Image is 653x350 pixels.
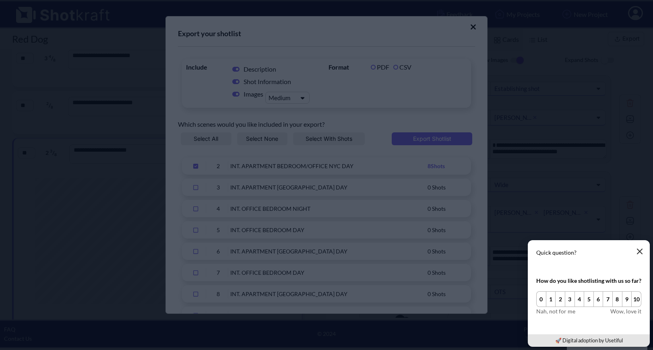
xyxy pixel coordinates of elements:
div: How do you like shotlisting with us so far? [536,276,641,285]
button: 10 [631,291,641,307]
button: 4 [574,291,585,307]
a: 🚀 Digital adoption by Usetiful [555,337,623,344]
button: 0 [536,291,546,307]
button: 5 [584,291,594,307]
span: Nah, not for me [536,307,575,315]
p: Quick question? [536,249,641,257]
button: 6 [593,291,603,307]
button: 9 [622,291,632,307]
span: Wow, love it [610,307,641,315]
button: 1 [546,291,556,307]
button: 7 [603,291,613,307]
button: 8 [612,291,622,307]
button: 2 [555,291,565,307]
div: Online [6,7,74,13]
button: 3 [565,291,575,307]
